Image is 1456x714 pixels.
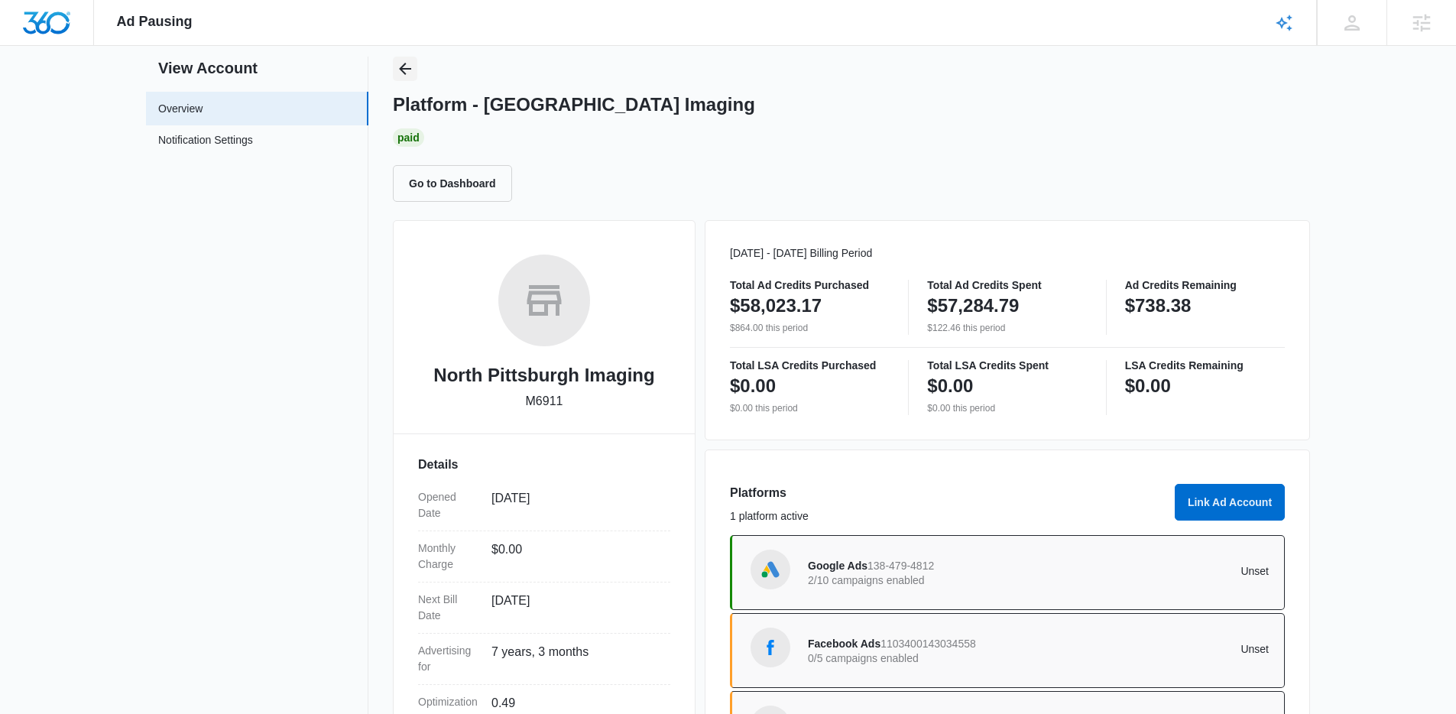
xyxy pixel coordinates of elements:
p: Total Ad Credits Purchased [730,280,890,290]
a: Go to Dashboard [393,177,521,190]
h2: North Pittsburgh Imaging [433,362,654,389]
div: Monthly Charge$0.00 [418,531,670,583]
button: Go to Dashboard [393,165,512,202]
span: Ad Pausing [117,14,193,30]
a: Overview [158,101,203,117]
span: 1103400143034558 [880,638,976,650]
p: [DATE] - [DATE] Billing Period [730,245,1285,261]
p: $0.00 [730,374,776,398]
button: Link Ad Account [1175,484,1285,521]
p: $58,023.17 [730,294,822,318]
dd: [DATE] [491,489,658,521]
p: Unset [1039,644,1270,654]
div: Next Bill Date[DATE] [418,583,670,634]
dt: Opened Date [418,489,479,521]
h1: Platform - [GEOGRAPHIC_DATA] Imaging [393,93,755,116]
h3: Platforms [730,484,1166,502]
a: Google AdsGoogle Ads138-479-48122/10 campaigns enabledUnset [730,535,1285,610]
div: Opened Date[DATE] [418,480,670,531]
p: $0.00 this period [730,401,890,415]
p: 0/5 campaigns enabled [808,653,1039,664]
p: $0.00 this period [927,401,1087,415]
h3: Details [418,456,670,474]
dd: 7 years, 3 months [491,643,658,675]
p: Total LSA Credits Spent [927,360,1087,371]
span: Facebook Ads [808,638,880,650]
dt: Monthly Charge [418,540,479,573]
p: Unset [1039,566,1270,576]
span: 138-479-4812 [867,560,934,572]
p: $122.46 this period [927,321,1087,335]
p: Total Ad Credits Spent [927,280,1087,290]
button: Back [393,57,417,81]
a: Facebook AdsFacebook Ads11034001430345580/5 campaigns enabledUnset [730,613,1285,688]
p: $57,284.79 [927,294,1019,318]
h2: View Account [146,57,368,80]
a: Notification Settings [158,132,253,152]
p: 2/10 campaigns enabled [808,575,1039,586]
p: LSA Credits Remaining [1125,360,1285,371]
p: M6911 [526,392,563,411]
p: $738.38 [1125,294,1192,318]
p: 1 platform active [730,508,1166,524]
dt: Next Bill Date [418,592,479,624]
p: Ad Credits Remaining [1125,280,1285,290]
dt: Advertising for [418,643,479,675]
div: Advertising for7 years, 3 months [418,634,670,685]
img: Facebook Ads [759,636,782,659]
div: Paid [393,128,424,147]
dd: [DATE] [491,592,658,624]
p: Total LSA Credits Purchased [730,360,890,371]
span: Google Ads [808,560,867,572]
p: $0.00 [1125,374,1171,398]
dd: $0.00 [491,540,658,573]
img: Google Ads [759,558,782,581]
p: $864.00 this period [730,321,890,335]
p: $0.00 [927,374,973,398]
